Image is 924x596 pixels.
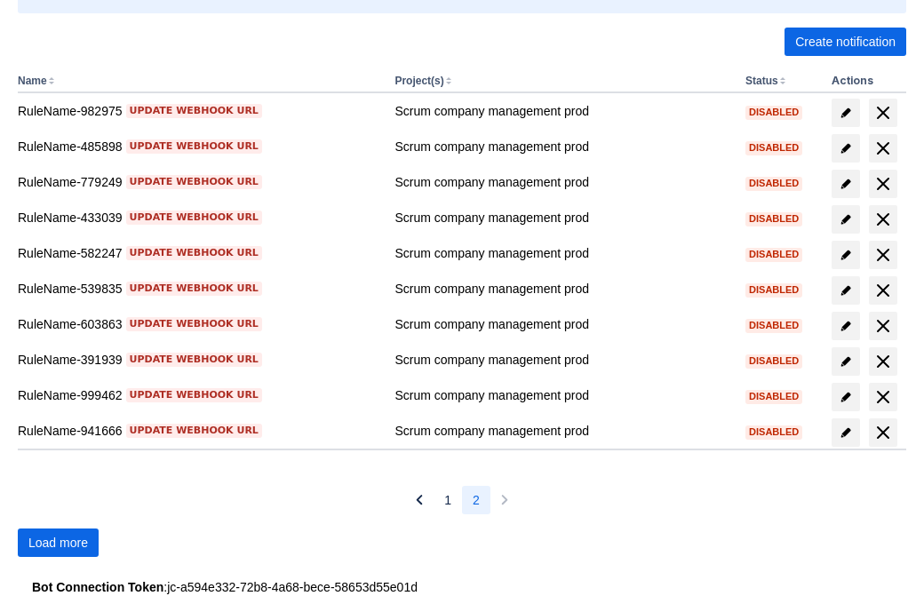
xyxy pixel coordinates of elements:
span: Disabled [745,427,802,437]
strong: Bot Connection Token [32,580,163,594]
div: Scrum company management prod [394,280,731,298]
span: Disabled [745,179,802,188]
span: Disabled [745,285,802,295]
span: Update webhook URL [130,353,259,367]
div: RuleName-982975 [18,102,380,120]
span: delete [872,351,894,372]
div: Scrum company management prod [394,173,731,191]
span: Update webhook URL [130,211,259,225]
span: edit [839,212,853,226]
span: Create notification [795,28,896,56]
div: RuleName-582247 [18,244,380,262]
span: Disabled [745,250,802,259]
span: edit [839,319,853,333]
div: Scrum company management prod [394,422,731,440]
div: Scrum company management prod [394,102,731,120]
span: delete [872,244,894,266]
span: Update webhook URL [130,424,259,438]
button: Load more [18,528,99,557]
span: Disabled [745,143,802,153]
div: RuleName-485898 [18,138,380,155]
span: 1 [444,486,451,514]
span: edit [839,141,853,155]
span: Update webhook URL [130,317,259,331]
button: Create notification [785,28,906,56]
div: RuleName-433039 [18,209,380,226]
span: Update webhook URL [130,139,259,154]
div: Scrum company management prod [394,244,731,262]
span: delete [872,315,894,337]
button: Status [745,75,778,87]
span: edit [839,177,853,191]
span: edit [839,390,853,404]
div: RuleName-999462 [18,386,380,404]
span: delete [872,138,894,159]
span: Load more [28,528,88,557]
button: Next [490,486,519,514]
div: Scrum company management prod [394,386,731,404]
span: Update webhook URL [130,388,259,402]
span: Disabled [745,356,802,366]
span: edit [839,425,853,440]
span: Update webhook URL [130,282,259,296]
button: Page 1 [434,486,462,514]
div: RuleName-539835 [18,280,380,298]
span: delete [872,173,894,195]
span: Disabled [745,392,802,401]
nav: Pagination [405,486,519,514]
span: Disabled [745,107,802,117]
div: Scrum company management prod [394,138,731,155]
span: Update webhook URL [130,104,259,118]
div: : jc-a594e332-72b8-4a68-bece-58653d55e01d [32,578,892,596]
span: delete [872,209,894,230]
span: edit [839,248,853,262]
span: delete [872,102,894,123]
div: RuleName-603863 [18,315,380,333]
div: RuleName-779249 [18,173,380,191]
span: delete [872,422,894,443]
span: Disabled [745,321,802,330]
span: delete [872,386,894,408]
div: Scrum company management prod [394,315,731,333]
div: RuleName-941666 [18,422,380,440]
span: edit [839,106,853,120]
span: edit [839,354,853,369]
span: Disabled [745,214,802,224]
div: Scrum company management prod [394,351,731,369]
span: 2 [473,486,480,514]
span: delete [872,280,894,301]
th: Actions [824,70,906,93]
button: Name [18,75,47,87]
span: edit [839,283,853,298]
button: Project(s) [394,75,443,87]
button: Previous [405,486,434,514]
span: Update webhook URL [130,175,259,189]
button: Page 2 [462,486,490,514]
span: Update webhook URL [130,246,259,260]
div: Scrum company management prod [394,209,731,226]
div: RuleName-391939 [18,351,380,369]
